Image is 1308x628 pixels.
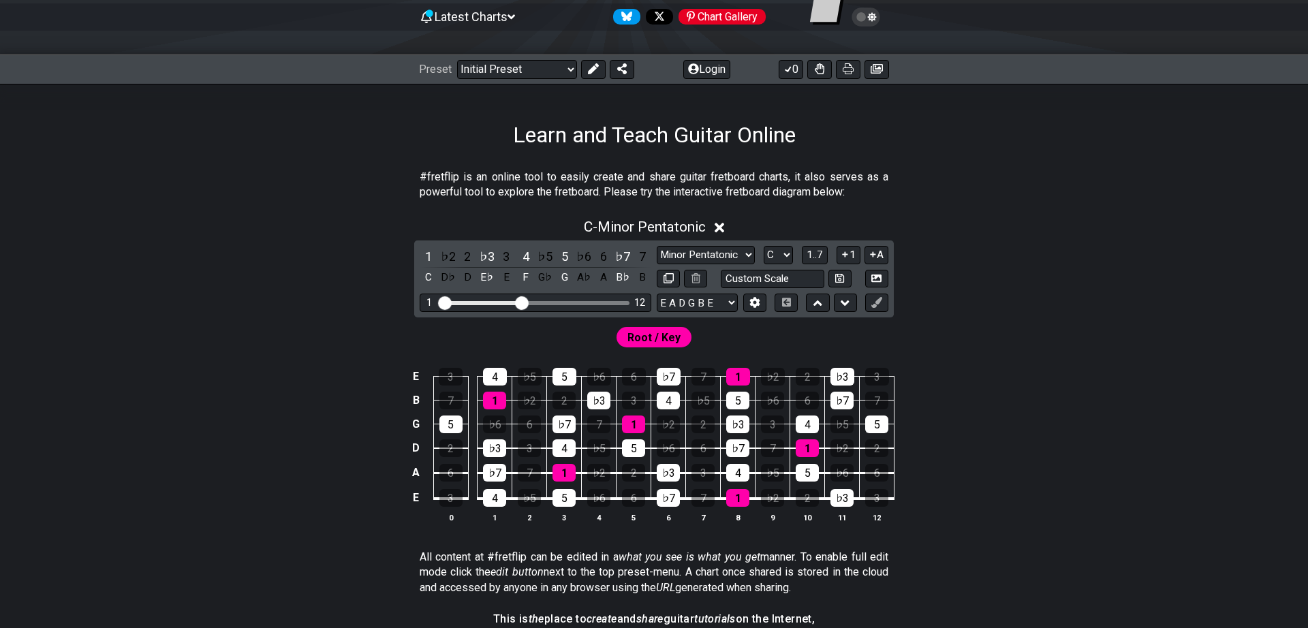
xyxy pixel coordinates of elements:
[458,247,476,266] div: toggle scale degree
[518,439,541,457] div: 3
[587,392,610,409] div: ♭3
[761,415,784,433] div: 3
[806,294,829,312] button: Move up
[478,510,512,524] th: 1
[640,9,673,25] a: Follow #fretflip at X
[807,249,823,261] span: 1..7
[497,268,515,287] div: toggle pitch class
[830,439,854,457] div: ♭2
[726,464,749,482] div: 4
[587,464,610,482] div: ♭2
[865,294,888,312] button: First click edit preset to enable marker editing
[483,464,506,482] div: ♭7
[802,246,828,264] button: 1..7
[796,489,819,507] div: 2
[439,268,457,287] div: toggle pitch class
[552,439,576,457] div: 4
[497,247,515,266] div: toggle scale degree
[834,294,857,312] button: Move down
[761,464,784,482] div: ♭5
[608,9,640,25] a: Follow #fretflip at Bluesky
[433,510,468,524] th: 0
[830,489,854,507] div: ♭3
[828,270,852,288] button: Store user defined scale
[761,489,784,507] div: ♭2
[673,9,766,25] a: #fretflip at Pinterest
[512,510,547,524] th: 2
[726,489,749,507] div: 1
[408,460,424,486] td: A
[622,392,645,409] div: 3
[657,464,680,482] div: ♭3
[518,368,542,386] div: ♭5
[679,9,766,25] div: Chart Gallery
[622,439,645,457] div: 5
[830,464,854,482] div: ♭6
[807,60,832,79] button: Toggle Dexterity for all fretkits
[865,270,888,288] button: Create Image
[721,510,756,524] th: 8
[408,412,424,436] td: G
[483,489,506,507] div: 4
[796,464,819,482] div: 5
[691,439,715,457] div: 6
[619,550,761,563] em: what you see is what you get
[865,415,888,433] div: 5
[614,268,632,287] div: toggle pitch class
[691,464,715,482] div: 3
[726,368,750,386] div: 1
[657,439,680,457] div: ♭6
[614,247,632,266] div: toggle scale degree
[796,368,820,386] div: 2
[439,439,463,457] div: 2
[627,328,681,347] span: First enable full edit mode to edit
[865,60,889,79] button: Create image
[420,268,437,287] div: toggle pitch class
[691,392,715,409] div: ♭5
[529,612,544,625] em: the
[796,439,819,457] div: 1
[439,247,457,266] div: toggle scale degree
[556,268,574,287] div: toggle pitch class
[825,510,860,524] th: 11
[439,392,463,409] div: 7
[726,392,749,409] div: 5
[830,392,854,409] div: ♭7
[622,368,646,386] div: 6
[686,510,721,524] th: 7
[694,612,736,625] em: tutorials
[536,247,554,266] div: toggle scale degree
[761,392,784,409] div: ♭6
[587,612,617,625] em: create
[865,246,888,264] button: A
[439,464,463,482] div: 6
[552,489,576,507] div: 5
[657,246,755,264] select: Scale
[517,247,535,266] div: toggle scale degree
[657,415,680,433] div: ♭2
[858,11,874,23] span: Toggle light / dark theme
[837,246,860,264] button: 1
[761,439,784,457] div: 7
[478,268,496,287] div: toggle pitch class
[587,439,610,457] div: ♭5
[830,368,854,386] div: ♭3
[408,388,424,412] td: B
[764,246,793,264] select: Tonic/Root
[622,415,645,433] div: 1
[622,464,645,482] div: 2
[439,489,463,507] div: 3
[552,368,576,386] div: 5
[726,439,749,457] div: ♭7
[536,268,554,287] div: toggle pitch class
[552,415,576,433] div: ♭7
[584,219,706,235] span: C - Minor Pentatonic
[865,439,888,457] div: 2
[518,489,541,507] div: ♭5
[595,247,612,266] div: toggle scale degree
[836,60,860,79] button: Print
[426,297,432,309] div: 1
[420,550,888,595] p: All content at #fretflip can be edited in a manner. To enable full edit mode click the next to th...
[478,247,496,266] div: toggle scale degree
[439,368,463,386] div: 3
